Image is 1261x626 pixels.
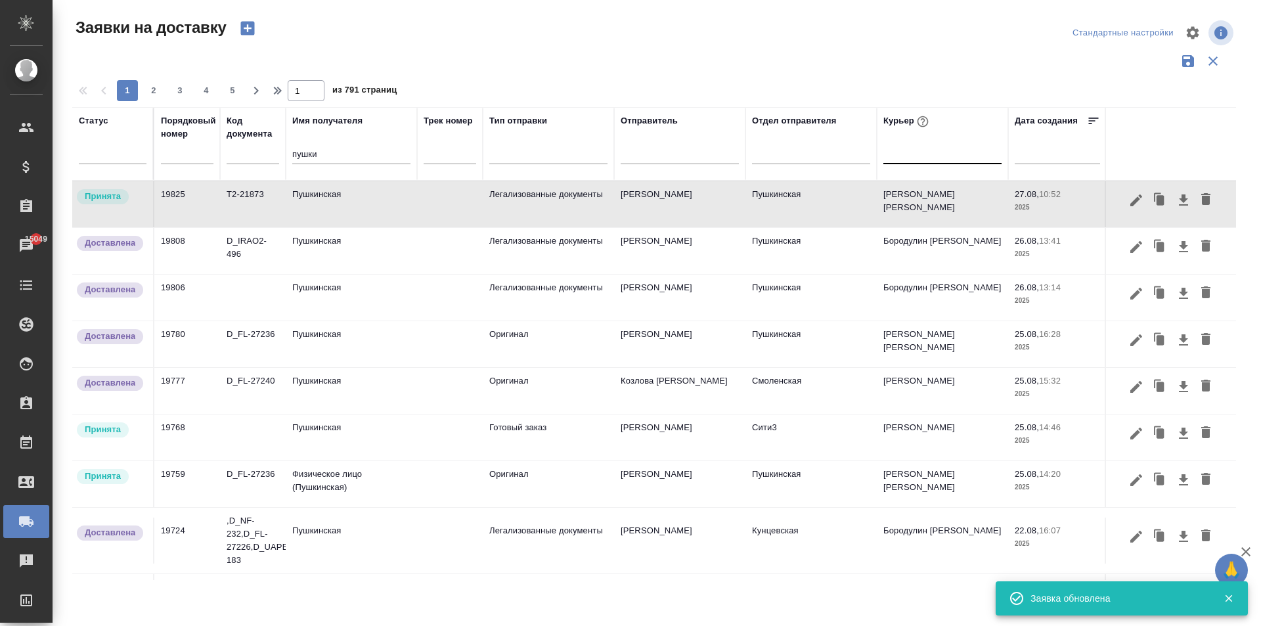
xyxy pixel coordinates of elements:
td: Пушкинская [745,321,877,367]
div: Курьер назначен [76,421,146,439]
p: Принята [85,423,121,436]
button: Редактировать [1125,421,1147,446]
div: Порядковый номер [161,114,216,141]
p: 26.08, [1015,282,1039,292]
button: Удалить [1195,524,1217,549]
p: 14:46 [1039,422,1061,432]
td: [PERSON_NAME] [877,414,1008,460]
span: 3 [169,84,190,97]
button: Редактировать [1125,374,1147,399]
button: Удалить [1195,328,1217,353]
td: 19724 [154,518,220,564]
button: 3 [169,80,190,101]
button: Клонировать [1147,188,1172,213]
p: Доставлена [85,236,135,250]
div: Дата создания [1015,114,1078,127]
span: 2 [143,84,164,97]
span: Заявки на доставку [72,17,227,38]
td: Пушкинская [286,181,417,227]
td: Пушкинская [745,181,877,227]
td: Пушкинская [286,228,417,274]
button: Клонировать [1147,235,1172,259]
p: 16:28 [1039,329,1061,339]
button: Создать [232,17,263,39]
p: 13:14 [1039,282,1061,292]
td: Готовый заказ [483,414,614,460]
button: 🙏 [1215,554,1248,587]
span: 5 [222,84,243,97]
button: Скачать [1172,281,1195,306]
button: Закрыть [1215,592,1242,604]
td: Легализованные документы [483,181,614,227]
td: [PERSON_NAME] [877,368,1008,414]
button: Удалить [1195,468,1217,493]
button: Редактировать [1125,188,1147,213]
td: D_FL-27240 [220,574,286,620]
td: D_FL-27236 [220,321,286,367]
p: Доставлена [85,330,135,343]
button: 4 [196,80,217,101]
div: split button [1069,23,1177,43]
td: [PERSON_NAME] [614,275,745,321]
button: Клонировать [1147,468,1172,493]
a: 15049 [3,229,49,262]
td: 19717 [154,574,220,620]
span: Посмотреть информацию [1208,20,1236,45]
td: Легализованные документы [483,228,614,274]
div: Курьер [883,113,931,130]
td: D_IRAO2-496 [220,228,286,274]
button: Удалить [1195,188,1217,213]
p: 2025 [1015,201,1100,214]
td: Пушкинская [286,574,417,620]
button: 5 [222,80,243,101]
p: 25.08, [1015,469,1039,479]
p: 25.08, [1015,376,1039,386]
td: [PERSON_NAME] [PERSON_NAME] [877,181,1008,227]
p: 22.08, [1015,525,1039,535]
td: Оригинал [483,321,614,367]
td: Т2-21873 [220,181,286,227]
button: Редактировать [1125,524,1147,549]
p: 16:07 [1039,525,1061,535]
td: [PERSON_NAME] [614,518,745,564]
td: 19768 [154,414,220,460]
p: 2025 [1015,294,1100,307]
button: Редактировать [1125,235,1147,259]
p: 15:32 [1039,376,1061,386]
div: Курьер назначен [76,188,146,206]
td: Козлова [PERSON_NAME] [614,368,745,414]
div: Документы доставлены, фактическая дата доставки проставиться автоматически [76,524,146,542]
p: 2025 [1015,434,1100,447]
td: [PERSON_NAME] [614,574,745,620]
p: 25.08, [1015,422,1039,432]
button: Удалить [1195,374,1217,399]
p: 2025 [1015,537,1100,550]
p: 13:41 [1039,236,1061,246]
div: Документы доставлены, фактическая дата доставки проставиться автоматически [76,281,146,299]
button: 2 [143,80,164,101]
p: Доставлена [85,376,135,390]
td: D_FL-27236 [220,461,286,507]
td: Смоленская [745,368,877,414]
div: Курьер назначен [76,468,146,485]
td: Легализованные документы [483,275,614,321]
td: Легализованные документы [483,518,614,564]
p: 26.08, [1015,236,1039,246]
p: 2025 [1015,341,1100,354]
td: 19825 [154,181,220,227]
button: Клонировать [1147,421,1172,446]
td: Пушкинская [286,518,417,564]
div: Код документа [227,114,279,141]
p: Принята [85,190,121,203]
div: Заявка обновлена [1030,592,1204,605]
button: Клонировать [1147,374,1172,399]
td: Оригинал [483,574,614,620]
td: Пушкинская [286,275,417,321]
p: 25.08, [1015,329,1039,339]
td: Пушкинская [745,275,877,321]
span: из 791 страниц [332,82,397,101]
td: [PERSON_NAME] [614,181,745,227]
p: 2025 [1015,388,1100,401]
td: [PERSON_NAME] [PERSON_NAME] [877,461,1008,507]
button: Клонировать [1147,524,1172,549]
